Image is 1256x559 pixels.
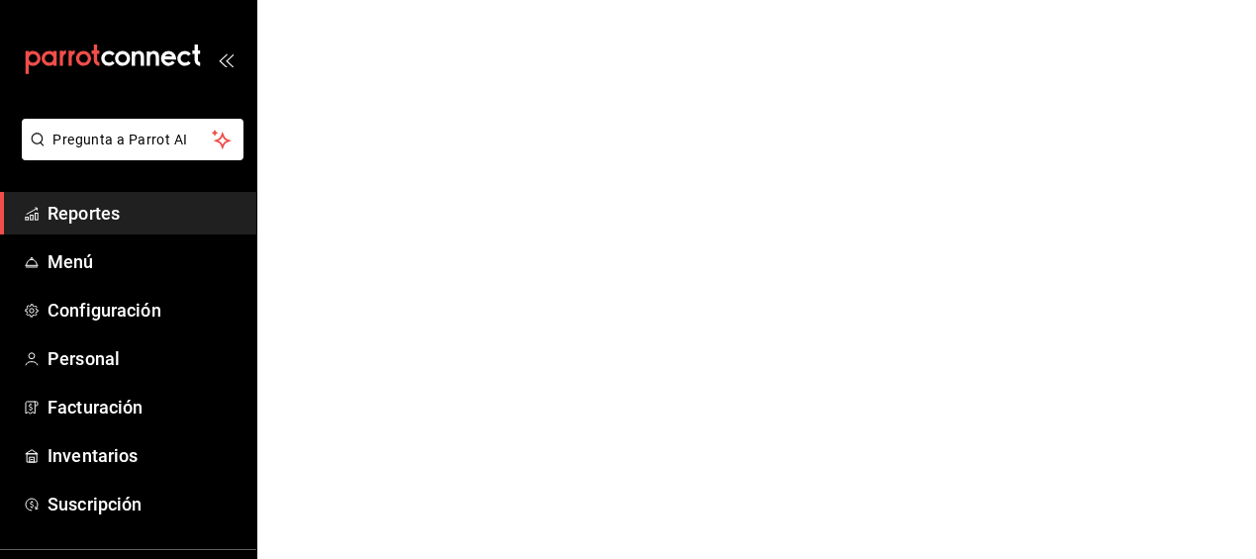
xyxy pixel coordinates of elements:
a: Pregunta a Parrot AI [14,143,243,164]
span: Reportes [48,200,241,227]
span: Inventarios [48,442,241,469]
span: Pregunta a Parrot AI [53,130,213,150]
span: Suscripción [48,491,241,517]
span: Configuración [48,297,241,324]
span: Facturación [48,394,241,420]
button: Pregunta a Parrot AI [22,119,243,160]
button: open_drawer_menu [218,51,234,67]
span: Menú [48,248,241,275]
span: Personal [48,345,241,372]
